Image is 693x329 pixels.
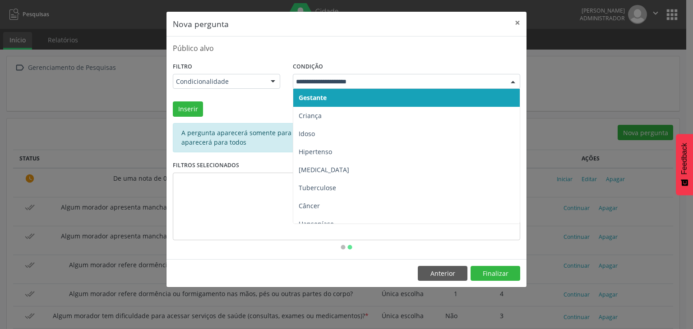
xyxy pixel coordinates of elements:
span: [MEDICAL_DATA] [299,165,349,174]
span: Tuberculose [299,183,336,192]
span: Gestante [299,93,327,102]
label: Filtros selecionados [173,159,239,173]
label: Condição [293,60,323,74]
i: fiber_manual_record [346,244,353,251]
span: Hipertenso [299,147,332,156]
p: Público alvo [173,43,520,54]
span: Câncer [299,201,320,210]
div: A pergunta aparecerá somente para os indivíduos que se encaixem em todos os filtros. Se não houve... [173,123,520,152]
span: Condicionalidade [176,77,262,86]
button: Close [508,12,527,34]
span: Feedback [680,143,688,174]
span: Idoso [299,129,315,138]
button: Finalizar [471,266,520,281]
span: Hanseníase [299,219,334,228]
button: Anterior [418,266,467,281]
i: fiber_manual_record [340,244,346,251]
button: Feedback - Mostrar pesquisa [676,134,693,195]
button: Inserir [173,101,203,117]
h5: Nova pergunta [173,18,229,30]
span: Criança [299,111,322,120]
label: Filtro [173,60,192,74]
